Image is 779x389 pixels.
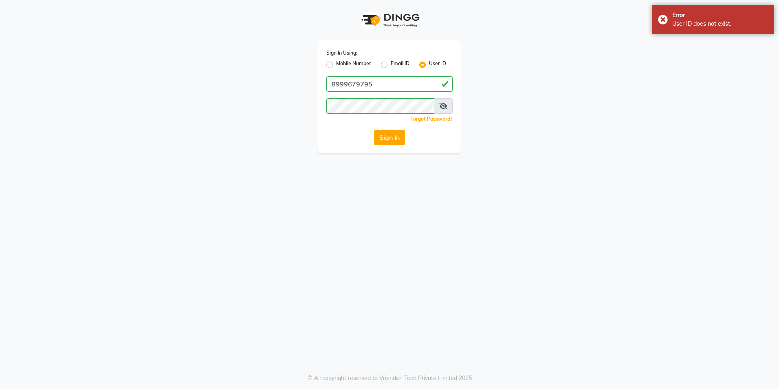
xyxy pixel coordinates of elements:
img: logo1.svg [357,8,422,32]
div: Error [672,11,768,20]
label: Mobile Number [336,60,371,70]
a: Forgot Password? [410,116,453,122]
div: User ID does not exist. [672,20,768,28]
input: Username [326,98,434,114]
label: Email ID [391,60,409,70]
button: Sign In [374,130,405,145]
label: Sign In Using: [326,49,357,57]
label: User ID [429,60,446,70]
input: Username [326,76,453,92]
